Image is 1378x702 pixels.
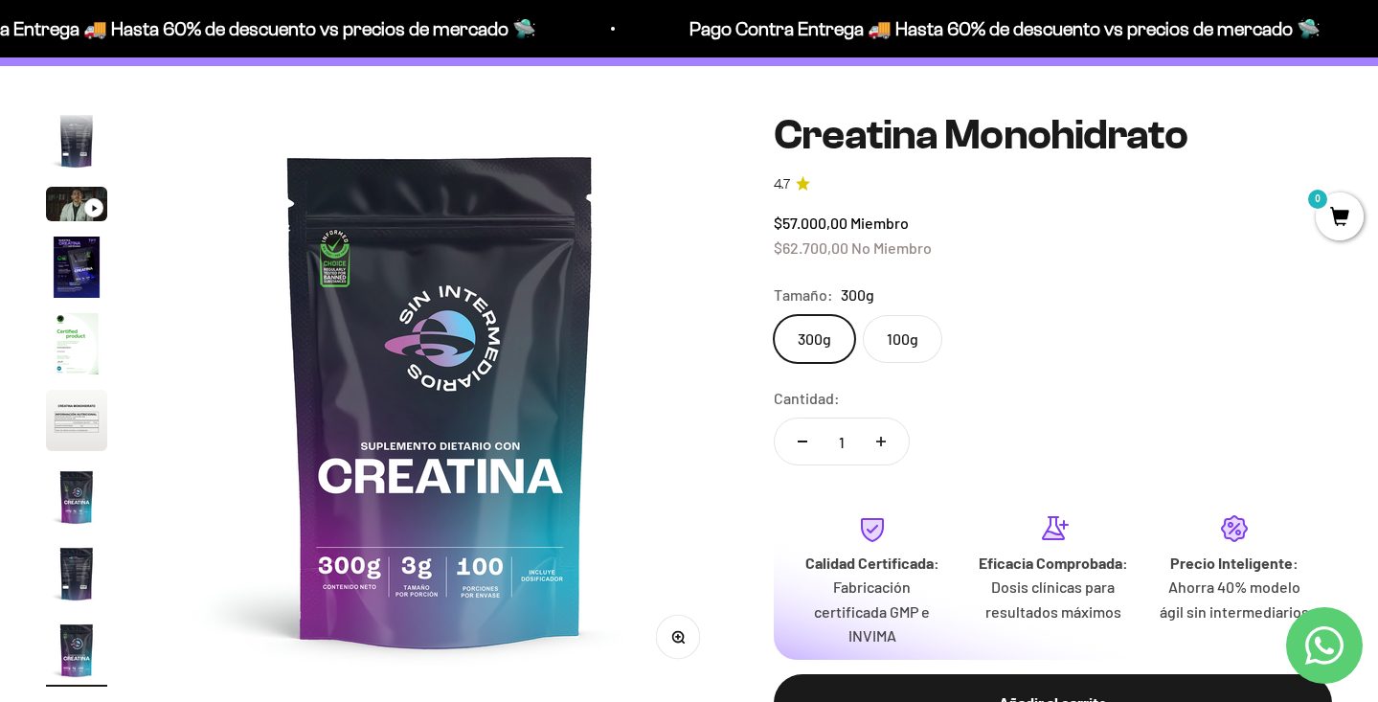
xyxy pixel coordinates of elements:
[774,386,840,411] label: Cantidad:
[46,313,107,374] img: Creatina Monohidrato
[46,620,107,687] button: Ir al artículo 9
[153,112,728,687] img: Creatina Monohidrato
[46,466,107,528] img: Creatina Monohidrato
[774,283,833,307] legend: Tamaño:
[797,575,947,648] p: Fabricación certificada GMP e INVIMA
[1170,554,1299,572] strong: Precio Inteligente:
[46,187,107,227] button: Ir al artículo 3
[774,214,847,232] span: $57.000,00
[978,575,1128,623] p: Dosis clínicas para resultados máximos
[1159,575,1309,623] p: Ahorra 40% modelo ágil sin intermediarios
[46,313,107,380] button: Ir al artículo 5
[684,13,1315,44] p: Pago Contra Entrega 🚚 Hasta 60% de descuento vs precios de mercado 🛸
[775,419,830,464] button: Reducir cantidad
[46,237,107,304] button: Ir al artículo 4
[850,214,909,232] span: Miembro
[46,390,107,451] img: Creatina Monohidrato
[46,543,107,604] img: Creatina Monohidrato
[774,238,848,257] span: $62.700,00
[774,174,790,195] span: 4.7
[46,390,107,457] button: Ir al artículo 6
[805,554,939,572] strong: Calidad Certificada:
[46,620,107,681] img: Creatina Monohidrato
[851,238,932,257] span: No Miembro
[46,110,107,177] button: Ir al artículo 2
[1306,188,1329,211] mark: 0
[853,419,909,464] button: Aumentar cantidad
[774,174,1332,195] a: 4.74.7 de 5.0 estrellas
[46,543,107,610] button: Ir al artículo 8
[46,466,107,533] button: Ir al artículo 7
[979,554,1128,572] strong: Eficacia Comprobada:
[841,283,874,307] span: 300g
[46,237,107,298] img: Creatina Monohidrato
[774,112,1332,158] h1: Creatina Monohidrato
[46,110,107,171] img: Creatina Monohidrato
[1316,208,1364,229] a: 0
